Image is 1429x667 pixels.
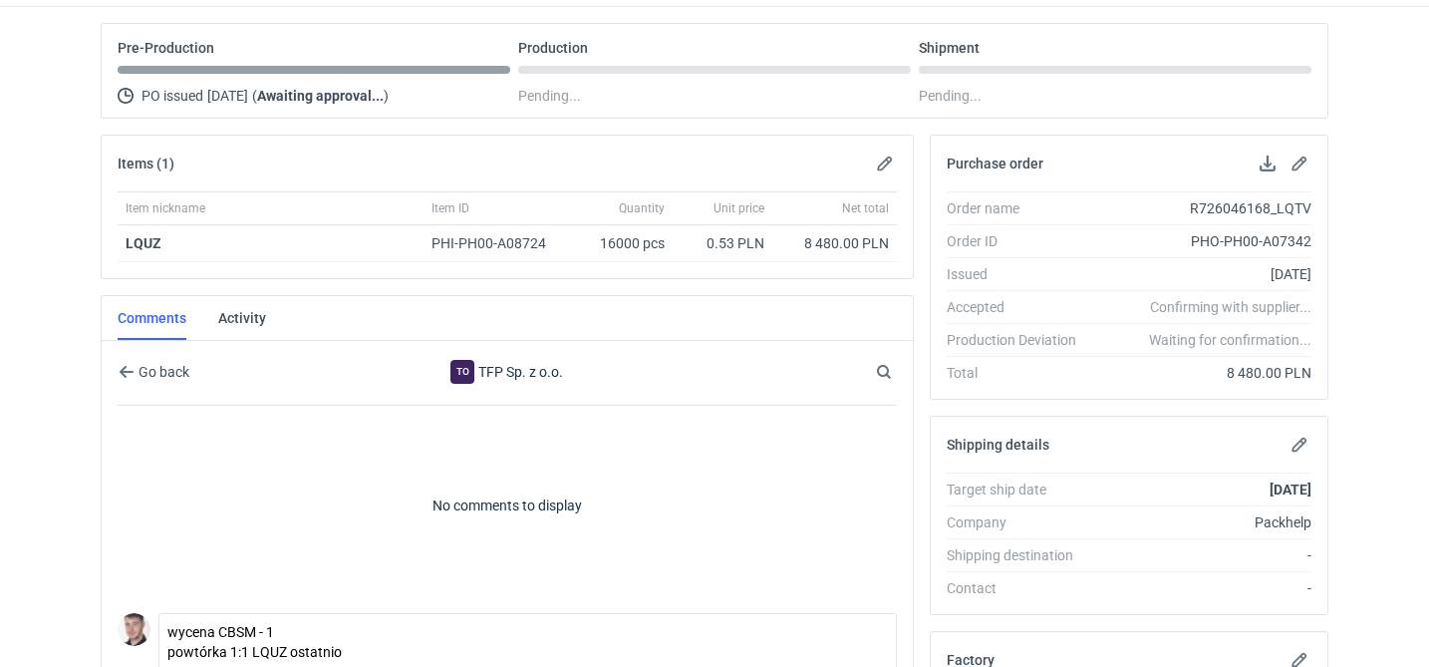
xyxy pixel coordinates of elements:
[947,480,1092,500] div: Target ship date
[919,40,980,56] p: Shipment
[947,297,1092,317] div: Accepted
[1287,433,1311,457] button: Edit shipping details
[872,360,936,384] input: Search
[450,360,474,384] figcaption: To
[1092,578,1311,598] div: -
[1092,545,1311,565] div: -
[218,296,266,340] a: Activity
[431,200,469,216] span: Item ID
[252,88,257,104] span: (
[1149,330,1311,350] em: Waiting for confirmation...
[207,84,248,108] span: [DATE]
[947,231,1092,251] div: Order ID
[1092,512,1311,532] div: Packhelp
[947,264,1092,284] div: Issued
[681,233,764,253] div: 0.53 PLN
[1270,482,1311,498] strong: [DATE]
[518,40,588,56] p: Production
[1092,198,1311,218] div: R726046168_LQTV
[947,156,1043,171] h2: Purchase order
[780,233,889,253] div: 8 480.00 PLN
[1092,231,1311,251] div: PHO-PH00-A07342
[118,360,190,384] button: Go back
[1256,152,1280,175] button: Download PO
[573,225,673,262] div: 16000 pcs
[1150,299,1311,315] em: Confirming with supplier...
[118,40,214,56] p: Pre-Production
[257,88,384,104] strong: Awaiting approval...
[450,360,474,384] div: TFP Sp. z o.o.
[947,578,1092,598] div: Contact
[384,88,389,104] span: )
[118,613,150,646] img: Maciej Sikora
[344,360,671,384] div: TFP Sp. z o.o.
[431,233,565,253] div: PHI-PH00-A08724
[118,296,186,340] a: Comments
[947,545,1092,565] div: Shipping destination
[126,235,161,251] a: LQUZ
[118,84,510,108] div: PO issued
[714,200,764,216] span: Unit price
[118,406,897,605] p: No comments to display
[518,84,581,108] span: Pending...
[118,156,174,171] h2: Items (1)
[126,200,205,216] span: Item nickname
[1092,363,1311,383] div: 8 480.00 PLN
[1092,264,1311,284] div: [DATE]
[947,330,1092,350] div: Production Deviation
[135,365,189,379] span: Go back
[619,200,665,216] span: Quantity
[842,200,889,216] span: Net total
[873,152,897,175] button: Edit items
[1287,152,1311,175] button: Edit purchase order
[947,437,1049,453] h2: Shipping details
[947,363,1092,383] div: Total
[919,84,1311,108] div: Pending...
[947,198,1092,218] div: Order name
[947,512,1092,532] div: Company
